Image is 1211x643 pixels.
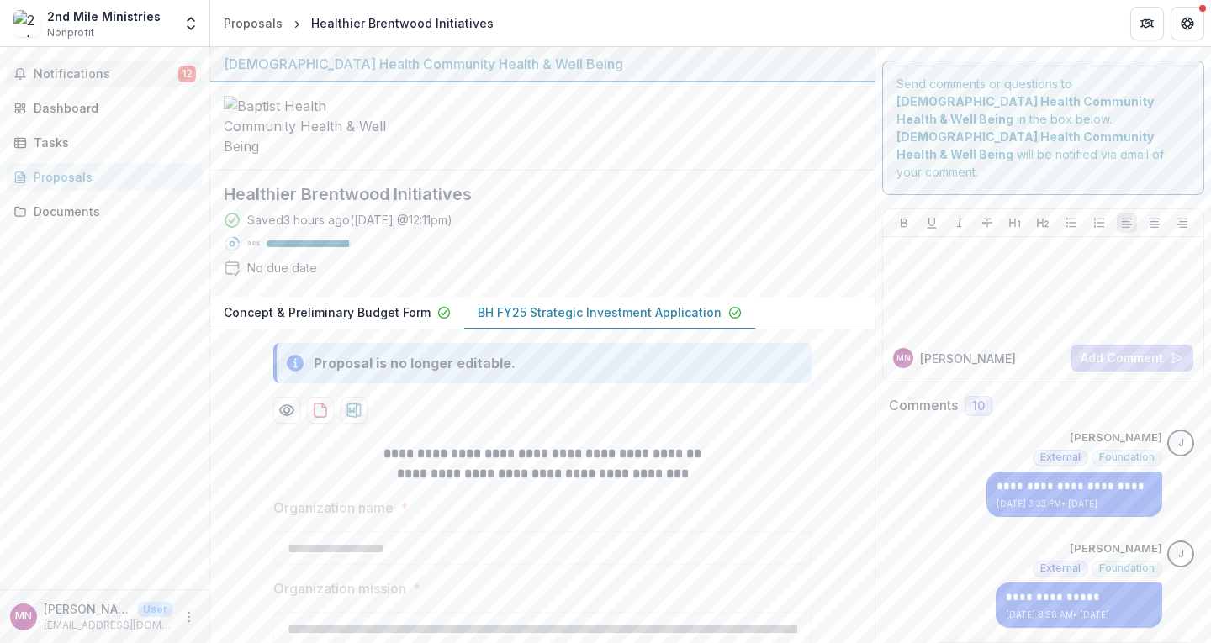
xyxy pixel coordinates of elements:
button: Partners [1130,7,1164,40]
div: Dashboard [34,99,189,117]
p: [PERSON_NAME] [1070,430,1162,446]
p: [PERSON_NAME] [1070,540,1162,557]
div: Marc Nettleton [15,611,32,622]
span: 12 [178,66,196,82]
strong: [DEMOGRAPHIC_DATA] Health Community Health & Well Being [896,94,1154,126]
a: Proposals [217,11,289,35]
a: Dashboard [7,94,203,122]
button: Align Right [1172,213,1192,233]
button: Align Center [1145,213,1165,233]
div: Documents [34,203,189,220]
button: Heading 1 [1005,213,1025,233]
p: [PERSON_NAME] [920,350,1016,367]
div: Saved 3 hours ago ( [DATE] @ 12:11pm ) [247,211,452,229]
div: Proposals [34,168,189,186]
button: More [179,607,199,627]
img: Baptist Health Community Health & Well Being [224,96,392,156]
div: Jennifer [1178,438,1184,449]
p: 98 % [247,238,260,250]
button: download-proposal [341,397,368,424]
h2: Healthier Brentwood Initiatives [224,184,834,204]
div: Send comments or questions to in the box below. will be notified via email of your comment. [882,61,1204,195]
p: Organization mission [273,578,406,598]
button: Bold [894,213,914,233]
p: Concept & Preliminary Budget Form [224,303,431,321]
button: Align Left [1117,213,1137,233]
button: Add Comment [1071,345,1193,372]
button: Heading 2 [1033,213,1053,233]
div: Proposal is no longer editable. [314,353,516,373]
button: Ordered List [1089,213,1109,233]
div: 2nd Mile Ministries [47,8,161,25]
p: [DATE] 3:33 PM • [DATE] [997,498,1152,510]
a: Proposals [7,163,203,191]
div: Marc Nettleton [896,354,911,362]
nav: breadcrumb [217,11,500,35]
span: Notifications [34,67,178,82]
a: Documents [7,198,203,225]
strong: [DEMOGRAPHIC_DATA] Health Community Health & Well Being [896,129,1154,161]
button: Get Help [1171,7,1204,40]
span: External [1040,562,1081,574]
h2: Comments [889,398,958,414]
p: Organization name [273,498,394,518]
button: Strike [977,213,997,233]
div: Jennifer [1178,549,1184,560]
span: Nonprofit [47,25,94,40]
div: [DEMOGRAPHIC_DATA] Health Community Health & Well Being [224,54,861,74]
p: [DATE] 8:58 AM • [DATE] [1006,609,1152,621]
span: 10 [972,399,985,414]
p: BH FY25 Strategic Investment Application [478,303,722,321]
button: Notifications12 [7,61,203,87]
p: [PERSON_NAME] [44,600,131,618]
button: Italicize [949,213,970,233]
button: download-proposal [307,397,334,424]
button: Open entity switcher [179,7,203,40]
span: Foundation [1099,562,1155,574]
p: [EMAIL_ADDRESS][DOMAIN_NAME] [44,618,172,633]
button: Underline [922,213,942,233]
button: Preview 686e7863-a95f-4698-a5b8-65764cd11eed-1.pdf [273,397,300,424]
div: Healthier Brentwood Initiatives [311,14,494,32]
p: User [138,602,172,617]
div: Proposals [224,14,283,32]
div: Tasks [34,134,189,151]
span: External [1040,451,1081,463]
button: Bullet List [1061,213,1081,233]
img: 2nd Mile Ministries [13,10,40,37]
span: Foundation [1099,451,1155,463]
div: No due date [247,259,317,277]
a: Tasks [7,129,203,156]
